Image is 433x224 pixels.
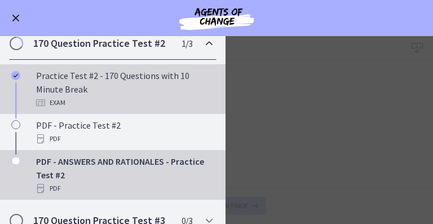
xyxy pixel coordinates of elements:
[36,96,212,109] div: Exam
[9,11,23,25] button: Enable menu
[36,182,212,195] div: PDF
[11,71,20,80] i: Completed
[149,5,284,32] img: Agents of Change
[182,37,192,50] span: 1 / 3
[36,118,212,146] div: PDF - Practice Test #2
[36,132,212,146] div: PDF
[36,155,212,195] div: PDF - ANSWERS AND RATIONALES - Practice Test #2
[33,37,171,50] h2: 170 Question Practice Test #2
[36,69,212,109] div: Practice Test #2 - 170 Questions with 10 Minute Break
